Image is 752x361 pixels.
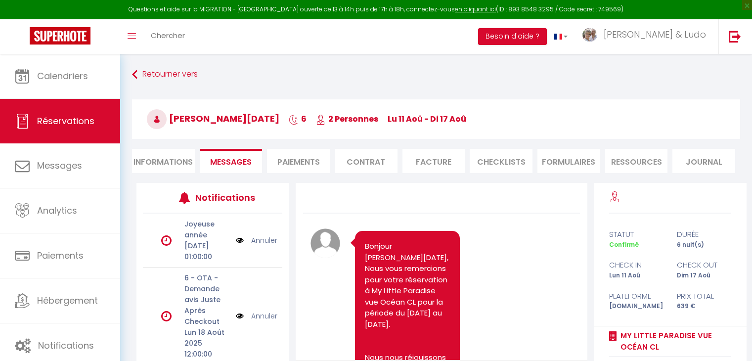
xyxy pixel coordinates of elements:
[603,290,670,302] div: Plateforme
[670,228,738,240] div: durée
[267,149,330,173] li: Paiements
[335,149,398,173] li: Contrat
[143,19,192,54] a: Chercher
[582,28,597,42] img: ...
[37,70,88,82] span: Calendriers
[37,249,84,262] span: Paiements
[210,156,252,168] span: Messages
[729,30,741,43] img: logout
[603,271,670,280] div: Lun 11 Aoû
[672,149,735,173] li: Journal
[132,149,195,173] li: Informations
[478,28,547,45] button: Besoin d'aide ?
[670,271,738,280] div: Dim 17 Aoû
[251,311,277,321] a: Annuler
[147,112,279,125] span: [PERSON_NAME][DATE]
[605,149,668,173] li: Ressources
[316,113,378,125] span: 2 Personnes
[38,339,94,352] span: Notifications
[670,259,738,271] div: check out
[184,219,229,240] p: Joyeuse année
[402,149,465,173] li: Facture
[289,113,307,125] span: 6
[151,30,185,41] span: Chercher
[184,327,229,360] p: Lun 18 Août 2025 12:00:00
[537,149,600,173] li: FORMULAIRES
[251,235,277,246] a: Annuler
[670,240,738,250] div: 6 nuit(s)
[603,302,670,311] div: [DOMAIN_NAME]
[236,311,244,321] img: NO IMAGE
[575,19,718,54] a: ... [PERSON_NAME] & Ludo
[37,294,98,307] span: Hébergement
[670,302,738,311] div: 639 €
[37,204,77,217] span: Analytics
[184,240,229,262] p: [DATE] 01:00:00
[184,272,229,327] p: 6 - OTA - Demande avis Juste Après Checkout
[388,113,466,125] span: lu 11 Aoû - di 17 Aoû
[30,27,90,45] img: Super Booking
[310,228,340,258] img: avatar.png
[195,186,254,209] h3: Notifications
[710,319,752,361] iframe: LiveChat chat widget
[617,330,731,353] a: My Little Paradise vue Océan CL
[37,159,82,172] span: Messages
[603,259,670,271] div: check in
[470,149,532,173] li: CHECKLISTS
[236,235,244,246] img: NO IMAGE
[603,228,670,240] div: statut
[609,240,639,249] span: Confirmé
[132,66,740,84] a: Retourner vers
[604,28,706,41] span: [PERSON_NAME] & Ludo
[670,290,738,302] div: Prix total
[37,115,94,127] span: Réservations
[455,5,496,13] a: en cliquant ici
